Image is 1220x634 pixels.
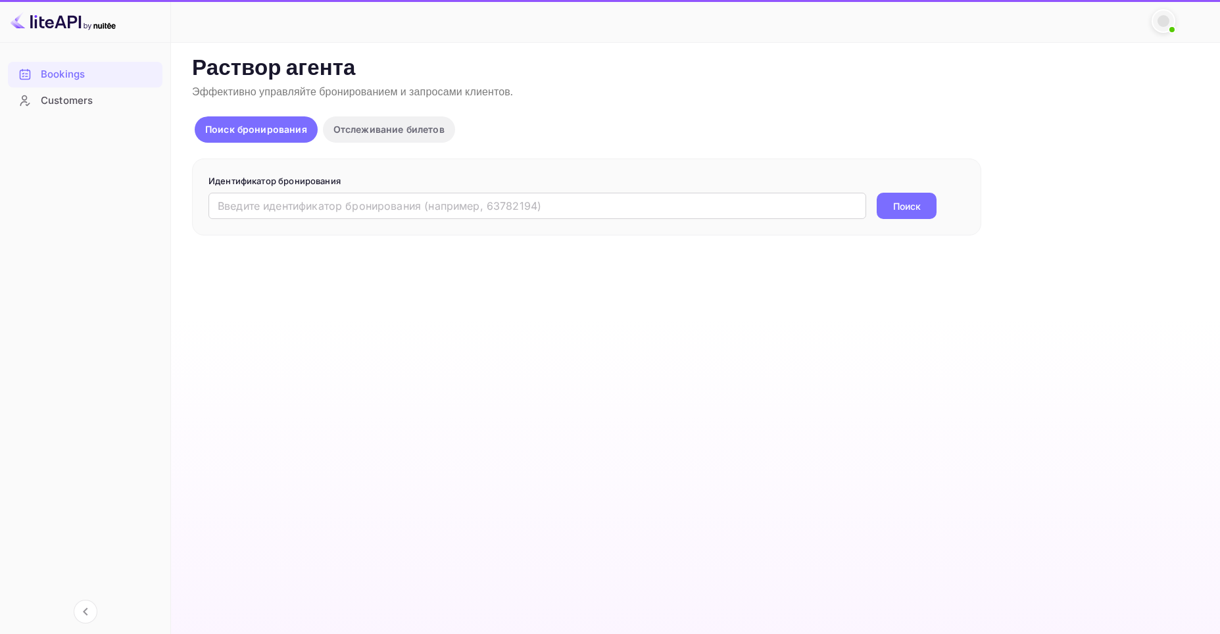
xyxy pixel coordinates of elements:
ya-tr-span: Эффективно управляйте бронированием и запросами клиентов. [192,85,513,99]
button: Поиск [877,193,937,219]
a: Bookings [8,62,162,86]
a: Customers [8,88,162,112]
ya-tr-span: Идентификатор бронирования [208,176,341,186]
ya-tr-span: Отслеживание билетов [333,124,445,135]
ya-tr-span: Поиск бронирования [205,124,307,135]
ya-tr-span: Раствор агента [192,55,356,83]
img: Логотип LiteAPI [11,11,116,32]
div: Bookings [8,62,162,87]
div: Customers [8,88,162,114]
input: Введите идентификатор бронирования (например, 63782194) [208,193,866,219]
ya-tr-span: Поиск [893,199,921,213]
div: Bookings [41,67,156,82]
button: Свернуть навигацию [74,600,97,623]
div: Customers [41,93,156,109]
